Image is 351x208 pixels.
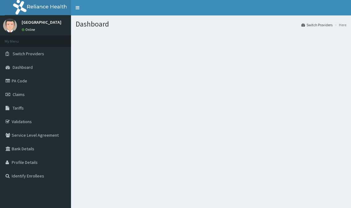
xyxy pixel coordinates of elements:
[22,27,36,32] a: Online
[22,20,61,24] p: [GEOGRAPHIC_DATA]
[76,20,346,28] h1: Dashboard
[13,92,25,97] span: Claims
[301,22,332,27] a: Switch Providers
[13,64,33,70] span: Dashboard
[333,22,346,27] li: Here
[3,19,17,32] img: User Image
[13,105,24,111] span: Tariffs
[13,51,44,56] span: Switch Providers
